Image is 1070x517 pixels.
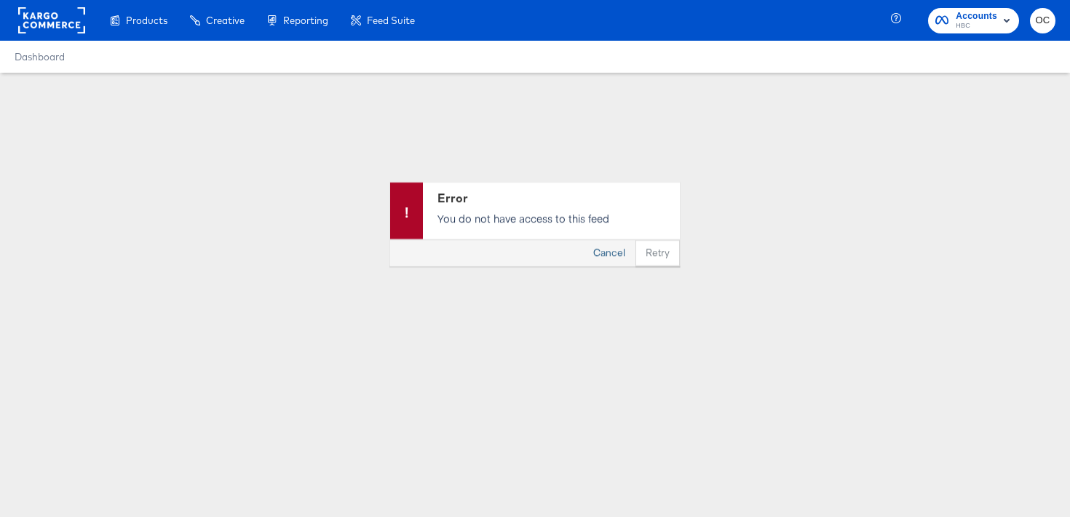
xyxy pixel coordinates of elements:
[635,240,680,266] button: Retry
[126,15,167,26] span: Products
[956,20,997,32] span: HBC
[15,51,65,63] a: Dashboard
[367,15,415,26] span: Feed Suite
[583,240,635,266] button: Cancel
[928,8,1019,33] button: AccountsHBC
[956,9,997,24] span: Accounts
[437,190,673,207] div: Error
[1030,8,1055,33] button: OC
[206,15,245,26] span: Creative
[1036,12,1050,29] span: OC
[283,15,328,26] span: Reporting
[437,211,673,225] p: You do not have access to this feed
